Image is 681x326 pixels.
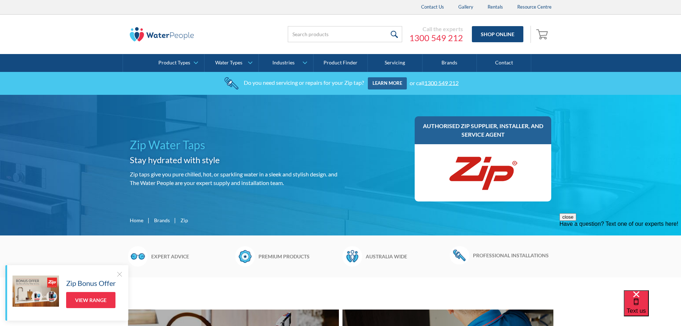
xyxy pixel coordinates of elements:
a: Brands [423,54,477,72]
img: Badge [235,246,255,266]
a: 1300 549 212 [424,79,459,86]
h6: Premium products [258,253,339,260]
img: Zip [447,151,519,194]
h6: Expert advice [151,253,232,260]
img: Waterpeople Symbol [342,246,362,266]
a: Contact [477,54,531,72]
a: View Range [66,292,115,308]
iframe: podium webchat widget prompt [559,213,681,299]
p: Zip taps give you pure chilled, hot, or sparkling water in a sleek and stylish design. and The Wa... [130,170,338,187]
img: Wrench [450,246,469,264]
h6: Australia wide [366,253,446,260]
div: Industries [272,60,295,66]
h2: Stay hydrated with style [130,154,338,166]
div: | [173,216,177,224]
img: The Water People [130,27,194,42]
img: shopping cart [536,28,550,40]
a: Product Types [150,54,204,72]
img: Zip Bonus Offer [13,276,59,307]
a: Servicing [368,54,422,72]
a: Water Types [204,54,258,72]
div: Zip [181,216,188,224]
img: Glasses [128,246,148,266]
a: Brands [154,216,170,224]
div: Do you need servicing or repairs for your Zip tap? [244,79,364,86]
h6: Professional installations [473,252,553,259]
a: Learn more [368,77,407,89]
div: | [147,216,150,224]
h5: Zip Bonus Offer [66,278,116,288]
a: Product Finder [314,54,368,72]
a: Shop Online [472,26,523,42]
a: Open empty cart [534,26,552,43]
a: Industries [259,54,313,72]
a: 1300 549 212 [409,33,463,43]
a: Home [130,216,143,224]
div: Product Types [158,60,190,66]
div: Water Types [215,60,242,66]
h3: Authorised Zip supplier, installer, and service agent [422,122,544,139]
div: Call the experts [409,25,463,33]
h1: Zip Water Taps [130,136,338,154]
iframe: podium webchat widget bubble [624,290,681,326]
div: or call [410,79,459,86]
input: Search products [288,26,402,42]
